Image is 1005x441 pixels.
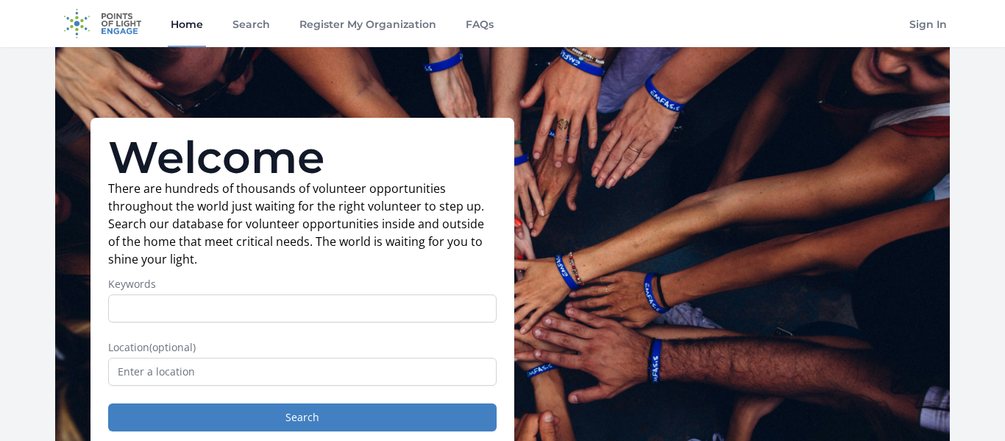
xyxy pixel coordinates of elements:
[149,340,196,354] span: (optional)
[108,180,497,268] p: There are hundreds of thousands of volunteer opportunities throughout the world just waiting for ...
[108,135,497,180] h1: Welcome
[108,358,497,386] input: Enter a location
[108,403,497,431] button: Search
[108,277,497,292] label: Keywords
[108,340,497,355] label: Location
